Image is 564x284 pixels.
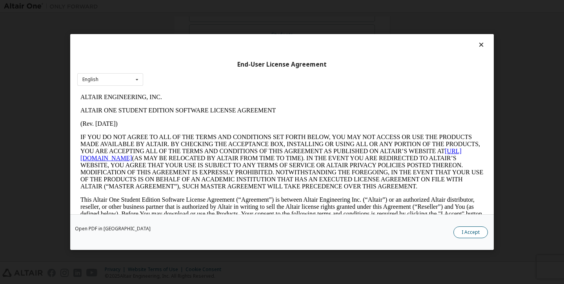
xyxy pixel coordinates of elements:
[3,16,406,24] p: ALTAIR ONE STUDENT EDITION SOFTWARE LICENSE AGREEMENT
[3,30,406,37] p: (Rev. [DATE])
[75,226,151,231] a: Open PDF in [GEOGRAPHIC_DATA]
[3,43,406,99] p: IF YOU DO NOT AGREE TO ALL OF THE TERMS AND CONDITIONS SET FORTH BELOW, YOU MAY NOT ACCESS OR USE...
[82,77,98,82] div: English
[3,3,406,10] p: ALTAIR ENGINEERING, INC.
[3,106,406,134] p: This Altair One Student Edition Software License Agreement (“Agreement”) is between Altair Engine...
[77,61,487,69] div: End-User License Agreement
[453,226,488,238] button: I Accept
[3,57,384,71] a: [URL][DOMAIN_NAME]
